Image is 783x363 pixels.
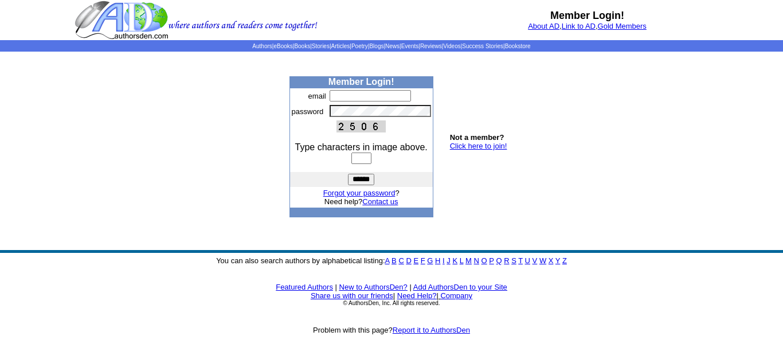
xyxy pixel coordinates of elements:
[528,22,647,30] font: , ,
[385,256,390,265] a: A
[505,43,531,49] a: Bookstore
[323,189,396,197] a: Forgot your password
[550,10,624,21] b: Member Login!
[436,291,472,300] font: |
[343,300,440,306] font: © AuthorsDen, Inc. All rights reserved.
[401,43,419,49] a: Events
[533,256,538,265] a: V
[460,256,464,265] a: L
[481,256,487,265] a: O
[313,326,470,334] font: Problem with this page?
[435,256,440,265] a: H
[331,43,350,49] a: Articles
[406,256,411,265] a: D
[504,256,509,265] a: R
[427,256,433,265] a: G
[295,142,428,152] font: Type characters in image above.
[362,197,398,206] a: Contact us
[292,107,324,116] font: password
[335,283,337,291] font: |
[539,256,546,265] a: W
[351,43,368,49] a: Poetry
[252,43,272,49] a: Authors
[525,256,530,265] a: U
[421,256,425,265] a: F
[443,256,445,265] a: I
[393,326,470,334] a: Report it to AuthorsDen
[465,256,472,265] a: M
[393,291,395,300] font: |
[308,92,326,100] font: email
[489,256,494,265] a: P
[339,283,408,291] a: New to AuthorsDen?
[369,43,383,49] a: Blogs
[336,120,386,132] img: This Is CAPTCHA Image
[252,43,530,49] span: | | | | | | | | | | | |
[409,283,411,291] font: |
[549,256,554,265] a: X
[294,43,310,49] a: Books
[450,142,507,150] a: Click here to join!
[328,77,394,87] b: Member Login!
[496,256,502,265] a: Q
[511,256,516,265] a: S
[420,43,442,49] a: Reviews
[323,189,400,197] font: ?
[450,133,504,142] b: Not a member?
[413,283,507,291] a: Add AuthorsDen to your Site
[397,291,437,300] a: Need Help?
[385,43,400,49] a: News
[311,291,393,300] a: Share us with our friends
[276,283,333,291] a: Featured Authors
[452,256,457,265] a: K
[324,197,398,206] font: Need help?
[440,291,472,300] a: Company
[555,256,560,265] a: Y
[273,43,292,49] a: eBooks
[312,43,330,49] a: Stories
[216,256,567,265] font: You can also search authors by alphabetical listing:
[391,256,397,265] a: B
[462,43,503,49] a: Success Stories
[562,256,567,265] a: Z
[528,22,559,30] a: About AD
[474,256,479,265] a: N
[562,22,596,30] a: Link to AD
[398,256,404,265] a: C
[443,43,460,49] a: Videos
[598,22,647,30] a: Gold Members
[447,256,451,265] a: J
[518,256,523,265] a: T
[413,256,418,265] a: E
